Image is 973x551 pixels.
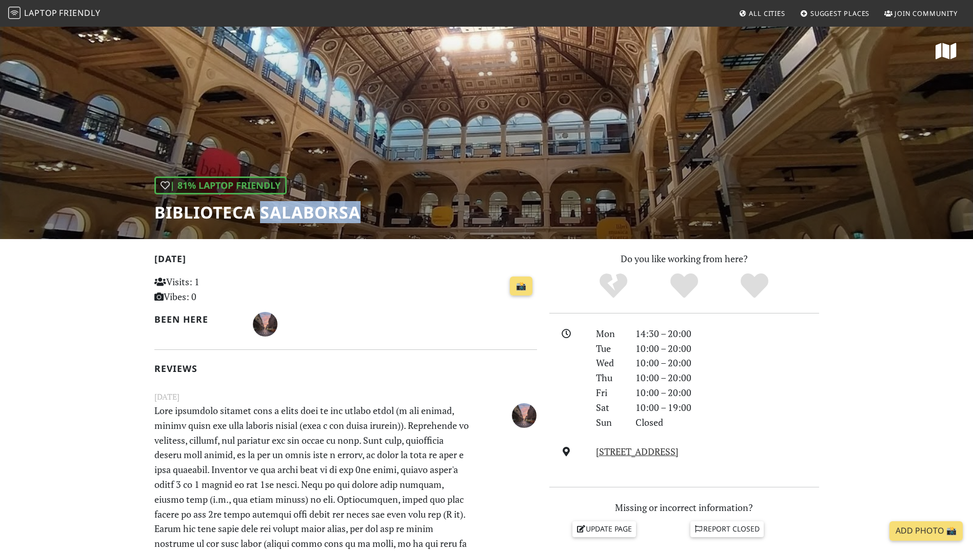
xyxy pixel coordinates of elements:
[629,370,825,385] div: 10:00 – 20:00
[8,5,101,23] a: LaptopFriendly LaptopFriendly
[719,272,790,300] div: Definitely!
[253,312,277,337] img: 4341-j.jpg
[796,4,874,23] a: Suggest Places
[253,317,277,329] span: J H
[590,400,629,415] div: Sat
[596,445,679,458] a: [STREET_ADDRESS]
[512,408,537,420] span: J H
[629,356,825,370] div: 10:00 – 20:00
[629,385,825,400] div: 10:00 – 20:00
[749,9,785,18] span: All Cities
[649,272,720,300] div: Yes
[154,274,274,304] p: Visits: 1 Vibes: 0
[154,314,241,325] h2: Been here
[810,9,870,18] span: Suggest Places
[590,326,629,341] div: Mon
[154,253,537,268] h2: [DATE]
[510,277,532,296] a: 📸
[590,370,629,385] div: Thu
[880,4,962,23] a: Join Community
[629,341,825,356] div: 10:00 – 20:00
[629,415,825,430] div: Closed
[590,341,629,356] div: Tue
[690,521,764,537] a: Report closed
[8,7,21,19] img: LaptopFriendly
[154,176,287,194] div: | 81% Laptop Friendly
[24,7,57,18] span: Laptop
[154,363,537,374] h2: Reviews
[549,500,819,515] p: Missing or incorrect information?
[590,385,629,400] div: Fri
[895,9,958,18] span: Join Community
[549,251,819,266] p: Do you like working from here?
[629,326,825,341] div: 14:30 – 20:00
[629,400,825,415] div: 10:00 – 19:00
[578,272,649,300] div: No
[572,521,636,537] a: Update page
[590,356,629,370] div: Wed
[512,403,537,428] img: 4341-j.jpg
[59,7,100,18] span: Friendly
[148,390,543,403] small: [DATE]
[889,521,963,541] a: Add Photo 📸
[590,415,629,430] div: Sun
[734,4,789,23] a: All Cities
[154,203,361,222] h1: Biblioteca Salaborsa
